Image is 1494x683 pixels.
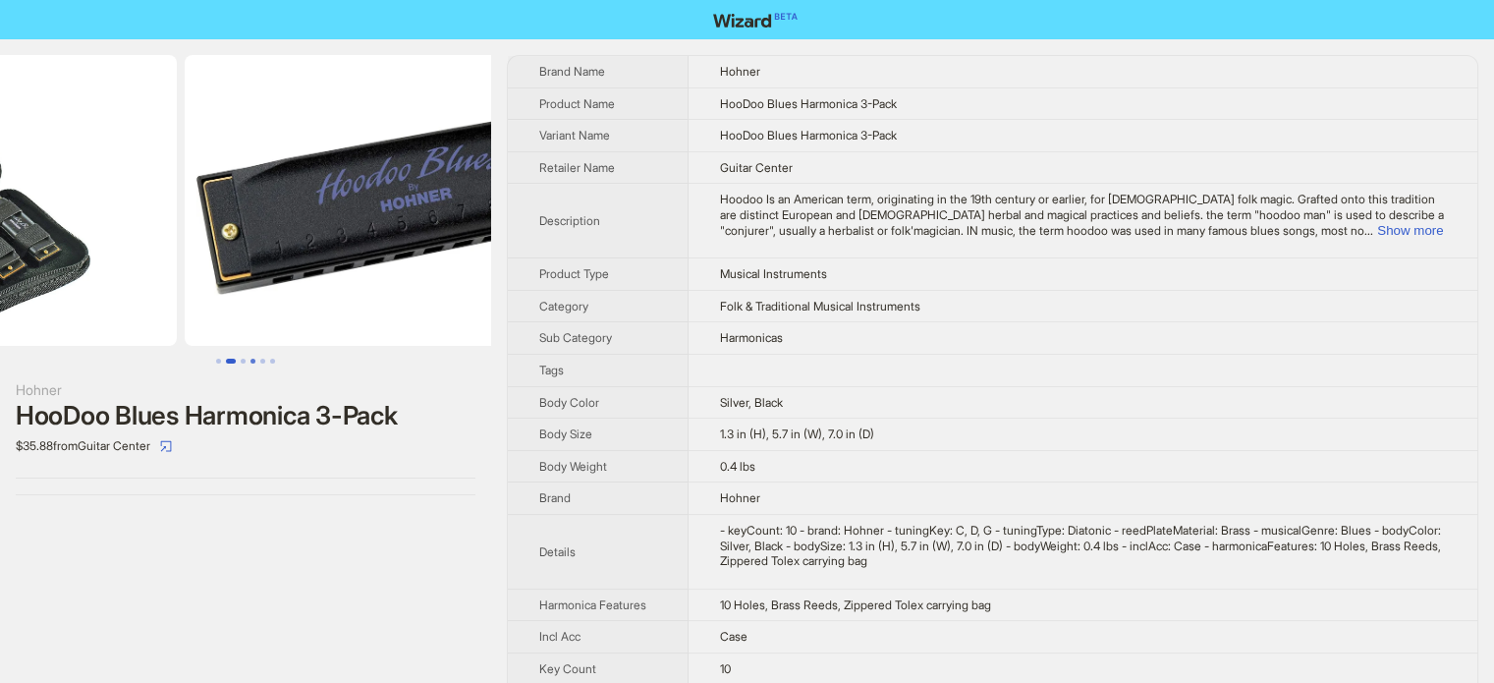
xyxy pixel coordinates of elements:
span: Musical Instruments [720,266,827,281]
span: Body Weight [539,459,607,474]
span: Hohner [720,64,760,79]
span: Folk & Traditional Musical Instruments [720,299,920,313]
span: Sub Category [539,330,612,345]
div: HooDoo Blues Harmonica 3-Pack [16,401,475,430]
span: Tags [539,363,564,377]
span: Details [539,544,576,559]
span: Category [539,299,588,313]
span: Brand [539,490,571,505]
span: Harmonica Features [539,598,646,612]
button: Go to slide 6 [270,359,275,364]
button: Go to slide 2 [226,359,236,364]
span: Silver, Black [720,395,783,410]
button: Go to slide 4 [250,359,255,364]
span: Body Size [539,427,592,441]
button: Go to slide 1 [216,359,221,364]
span: select [160,440,172,452]
div: - keyCount: 10 - brand: Hohner - tuningKey: C, D, G - tuningType: Diatonic - reedPlateMaterial: B... [720,523,1446,569]
span: HooDoo Blues Harmonica 3-Pack [720,128,897,142]
div: $35.88 from Guitar Center [16,430,475,462]
span: Brand Name [539,64,605,79]
span: Variant Name [539,128,610,142]
span: Harmonicas [720,330,783,345]
div: Hoodoo Is an American term, originating in the 19th century or earlier, for African-American folk... [720,192,1446,238]
span: Hoodoo Is an American term, originating in the 19th century or earlier, for [DEMOGRAPHIC_DATA] fo... [720,192,1444,237]
span: 10 Holes, Brass Reeds, Zippered Tolex carrying bag [720,598,991,612]
span: Product Name [539,96,615,111]
span: Product Type [539,266,609,281]
span: Hohner [720,490,760,505]
span: 0.4 lbs [720,459,755,474]
div: Hohner [16,379,475,401]
span: Case [720,629,747,644]
img: HooDoo Blues Harmonica 3-Pack HooDoo Blues Harmonica 3-Pack image 3 [185,55,625,346]
span: ... [1364,223,1373,238]
span: 1.3 in (H), 5.7 in (W), 7.0 in (D) [720,427,874,441]
span: Key Count [539,661,596,676]
button: Go to slide 3 [241,359,246,364]
button: Expand [1377,223,1443,238]
span: Guitar Center [720,160,793,175]
span: HooDoo Blues Harmonica 3-Pack [720,96,897,111]
span: Retailer Name [539,160,615,175]
span: Incl Acc [539,629,581,644]
span: Body Color [539,395,599,410]
button: Go to slide 5 [260,359,265,364]
span: Description [539,213,600,228]
span: 10 [720,661,731,676]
